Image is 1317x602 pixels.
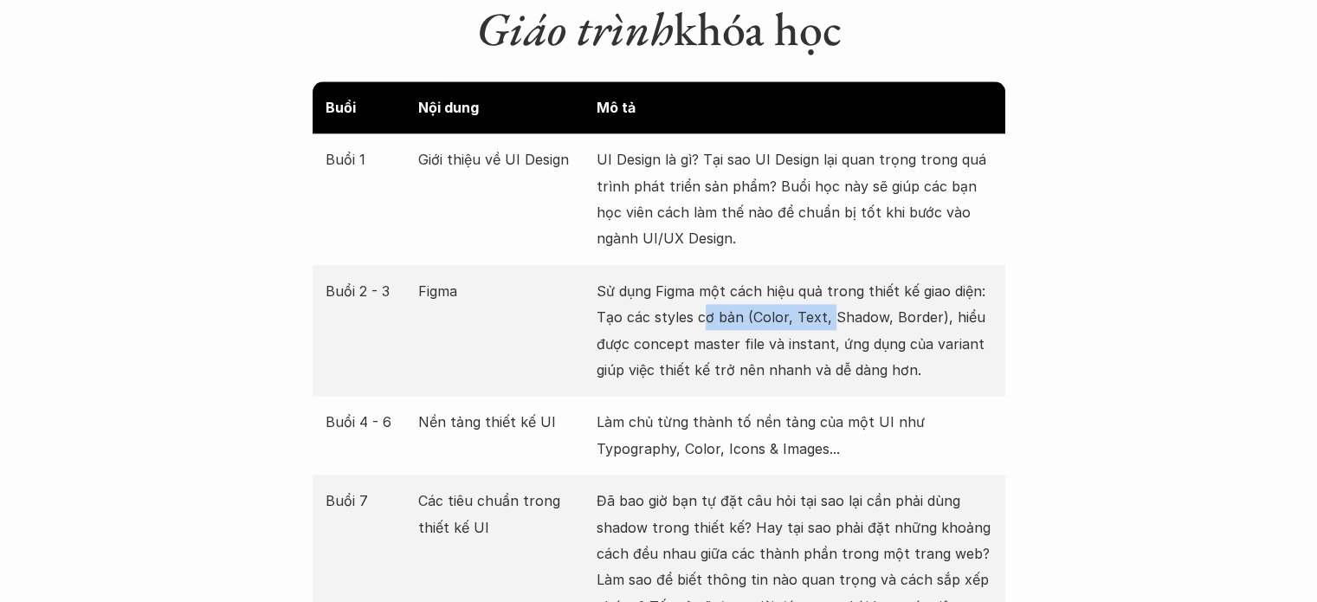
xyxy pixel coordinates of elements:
[313,1,1005,57] h1: khóa học
[597,99,636,116] strong: Mô tả
[597,278,992,384] p: Sử dụng Figma một cách hiệu quả trong thiết kế giao diện: Tạo các styles cơ bản (Color, Text, Sha...
[326,99,356,116] strong: Buổi
[597,409,992,462] p: Làm chủ từng thành tố nền tảng của một UI như Typography, Color, Icons & Images...
[418,146,588,172] p: Giới thiệu về UI Design
[326,409,410,435] p: Buổi 4 - 6
[418,409,588,435] p: Nền tảng thiết kế UI
[326,278,410,304] p: Buổi 2 - 3
[418,99,479,116] strong: Nội dung
[418,488,588,541] p: Các tiêu chuẩn trong thiết kế UI
[326,146,410,172] p: Buổi 1
[418,278,588,304] p: Figma
[326,488,410,514] p: Buổi 7
[597,146,992,252] p: UI Design là gì? Tại sao UI Design lại quan trọng trong quá trình phát triển sản phẩm? Buổi học n...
